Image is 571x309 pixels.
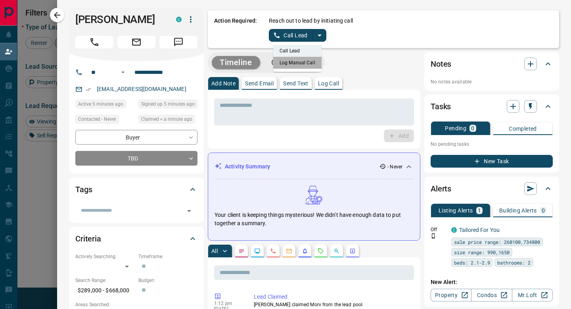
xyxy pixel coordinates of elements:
[254,301,411,308] p: [PERSON_NAME] claimed Morv from the lead pool
[75,36,113,48] span: Call
[238,248,245,254] svg: Notes
[138,253,197,260] p: Timeframe:
[431,54,553,73] div: Notes
[184,205,195,216] button: Open
[431,78,553,85] p: No notes available
[302,248,308,254] svg: Listing Alerts
[471,126,474,131] p: 0
[431,278,553,286] p: New Alert:
[138,100,197,111] div: Mon Sep 15 2025
[176,17,182,22] div: condos.ca
[431,155,553,168] button: New Task
[75,13,164,26] h1: [PERSON_NAME]
[263,56,321,69] button: Campaigns
[471,289,512,301] a: Condos
[86,87,91,92] svg: Email Verified
[254,248,261,254] svg: Lead Browsing Activity
[273,45,322,57] li: Call Lead
[75,183,92,196] h2: Tags
[333,248,340,254] svg: Opportunities
[387,163,402,170] p: - Never
[499,208,537,213] p: Building Alerts
[75,232,101,245] h2: Criteria
[283,81,308,86] p: Send Text
[431,58,451,70] h2: Notes
[431,100,451,113] h2: Tasks
[75,151,197,166] div: TBD
[269,29,326,42] div: split button
[459,227,500,233] a: Tailored For You
[431,182,451,195] h2: Alerts
[212,56,260,69] button: Timeline
[214,17,257,42] p: Action Required:
[439,208,473,213] p: Listing Alerts
[78,115,116,123] span: Contacted - Never
[75,284,134,297] p: $289,000 - $668,000
[478,208,481,213] p: 1
[512,289,553,301] a: Mr.Loft
[509,126,537,131] p: Completed
[286,248,292,254] svg: Emails
[75,253,134,260] p: Actively Searching:
[215,159,414,174] div: Activity Summary- Never
[245,81,274,86] p: Send Email
[254,293,411,301] p: Lead Claimed
[431,97,553,116] div: Tasks
[117,36,155,48] span: Email
[211,81,236,86] p: Add Note
[75,100,134,111] div: Mon Sep 15 2025
[273,57,322,69] li: Log Manual Call
[431,138,553,150] p: No pending tasks
[431,179,553,198] div: Alerts
[141,115,192,123] span: Claimed < a minute ago
[118,68,128,77] button: Open
[454,248,510,256] span: size range: 990,1650
[454,259,490,267] span: beds: 2.1-2.9
[75,130,197,145] div: Buyer
[431,289,471,301] a: Property
[138,115,197,126] div: Mon Sep 15 2025
[269,29,313,42] button: Call Lead
[211,248,218,254] p: All
[97,86,186,92] a: [EMAIL_ADDRESS][DOMAIN_NAME]
[542,208,545,213] p: 0
[497,259,531,267] span: bathrooms: 2
[214,301,242,306] p: 1:12 pm
[349,248,356,254] svg: Agent Actions
[138,277,197,284] p: Budget:
[78,100,123,108] span: Active 5 minutes ago
[445,126,466,131] p: Pending
[318,248,324,254] svg: Requests
[225,162,270,171] p: Activity Summary
[75,277,134,284] p: Search Range:
[159,36,197,48] span: Message
[75,301,197,308] p: Areas Searched:
[451,227,457,233] div: condos.ca
[318,81,339,86] p: Log Call
[75,229,197,248] div: Criteria
[75,180,197,199] div: Tags
[270,248,276,254] svg: Calls
[431,226,446,233] p: Off
[215,211,414,228] p: Your client is keeping things mysterious! We didn't have enough data to put together a summary.
[141,100,195,108] span: Signed up 5 minutes ago
[431,233,436,239] svg: Push Notification Only
[454,238,540,246] span: sale price range: 260100,734800
[269,17,353,25] p: Reach out to lead by initiating call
